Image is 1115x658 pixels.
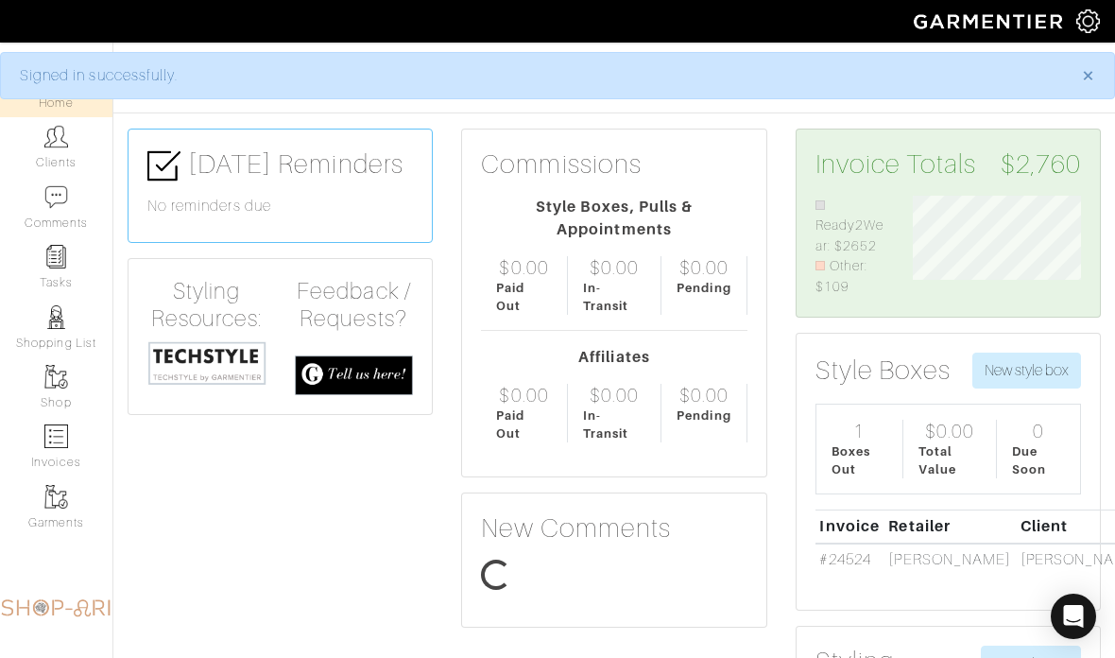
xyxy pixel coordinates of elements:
[499,384,548,407] div: $0.00
[496,407,552,442] div: Paid Out
[44,245,68,268] img: reminder-icon-8004d30b9f0a5d33ae49ab947aed9ed385cf756f9e5892f1edd6e32f2345188e.png
[1033,420,1044,442] div: 0
[583,279,645,315] div: In-Transit
[147,198,413,216] h6: No reminders due
[590,256,639,279] div: $0.00
[1051,594,1096,639] div: Open Intercom Messenger
[679,256,729,279] div: $0.00
[147,149,180,182] img: check-box-icon-36a4915ff3ba2bd8f6e4f29bc755bb66becd62c870f447fc0dd1365fcfddab58.png
[884,511,1016,544] th: Retailer
[972,353,1081,389] button: New style box
[590,384,639,407] div: $0.00
[677,279,730,297] div: Pending
[499,256,548,279] div: $0.00
[44,125,68,148] img: clients-icon-6bae9207a08558b7cb47a8932f037763ab4055f8c8b6bfacd5dc20c3e0201464.png
[20,64,1054,87] div: Signed in successfully.
[481,148,642,181] h3: Commissions
[815,148,1081,181] h3: Invoice Totals
[832,442,887,478] div: Boxes Out
[815,256,885,297] li: Other: $109
[815,511,884,544] th: Invoice
[295,278,414,333] h4: Feedback / Requests?
[918,442,982,478] div: Total Value
[147,340,266,386] img: techstyle-93310999766a10050dc78ceb7f971a75838126fd19372ce40ba20cdf6a89b94b.png
[1001,148,1081,181] span: $2,760
[496,279,552,315] div: Paid Out
[677,407,730,424] div: Pending
[44,424,68,448] img: orders-icon-0abe47150d42831381b5fb84f609e132dff9fe21cb692f30cb5eec754e2cba89.png
[853,420,865,442] div: 1
[481,196,746,241] div: Style Boxes, Pulls & Appointments
[1012,442,1065,478] div: Due Soon
[44,305,68,329] img: stylists-icon-eb353228a002819b7ec25b43dbf5f0378dd9e0616d9560372ff212230b889e62.png
[679,384,729,407] div: $0.00
[44,365,68,389] img: garments-icon-b7da505a4dc4fd61783c78ac3ca0ef83fa9d6f193b1c9dc38574b1d14d53ca28.png
[44,185,68,209] img: comment-icon-a0a6a9ef722e966f86d9cbdc48e553b5cf19dbc54f86b18d962a5391bc8f6eb6.png
[1076,9,1100,33] img: gear-icon-white-bd11855cb880d31180b6d7d6211b90ccbf57a29d726f0c71d8c61bd08dd39cc2.png
[819,551,870,568] a: #24524
[44,485,68,509] img: garments-icon-b7da505a4dc4fd61783c78ac3ca0ef83fa9d6f193b1c9dc38574b1d14d53ca28.png
[481,346,746,369] div: Affiliates
[815,196,885,257] li: Ready2Wear: $2652
[147,148,413,182] h3: [DATE] Reminders
[1081,62,1095,88] span: ×
[925,420,974,442] div: $0.00
[884,544,1016,577] td: [PERSON_NAME]
[583,407,645,442] div: In-Transit
[295,355,414,395] img: feedback_requests-3821251ac2bd56c73c230f3229a5b25d6eb027adea667894f41107c140538ee0.png
[481,512,746,545] h3: New Comments
[815,355,952,387] h3: Style Boxes
[904,5,1076,38] img: garmentier-logo-header-white-b43fb05a5012e4ada735d5af1a66efaba907eab6374d6393d1fbf88cb4ef424d.png
[147,278,266,333] h4: Styling Resources:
